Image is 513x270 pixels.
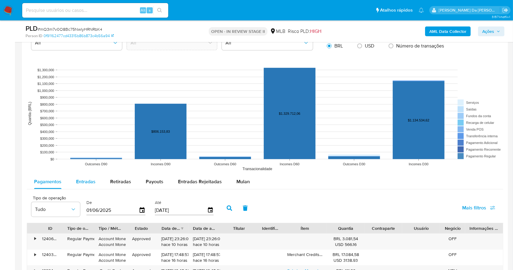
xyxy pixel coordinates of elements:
a: Sair [502,7,508,13]
p: patricia.varelo@mercadopago.com.br [439,7,500,13]
span: Alt [141,7,145,13]
span: Ações [482,26,494,36]
button: AML Data Collector [425,26,471,36]
b: Person ID [26,33,42,39]
button: search-icon [153,6,166,15]
input: Pesquise usuários ou casos... [22,6,168,14]
p: OPEN - IN REVIEW STAGE II [209,27,267,36]
span: s [149,7,151,13]
a: 0f91162477cd43315b86b873c4b56a94 [44,33,114,39]
a: Notificações [419,8,424,13]
div: MLB [270,28,285,35]
b: AML Data Collector [429,26,466,36]
span: Atalhos rápidos [380,7,413,13]
span: HIGH [310,28,321,35]
span: # mQ3m7v0O8Bc75NwlyHRNRbK4 [38,26,102,32]
span: Risco PLD: [288,28,321,35]
span: 3.157.1-hotfix-1 [492,14,510,19]
b: PLD [26,23,38,33]
button: Ações [478,26,504,36]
